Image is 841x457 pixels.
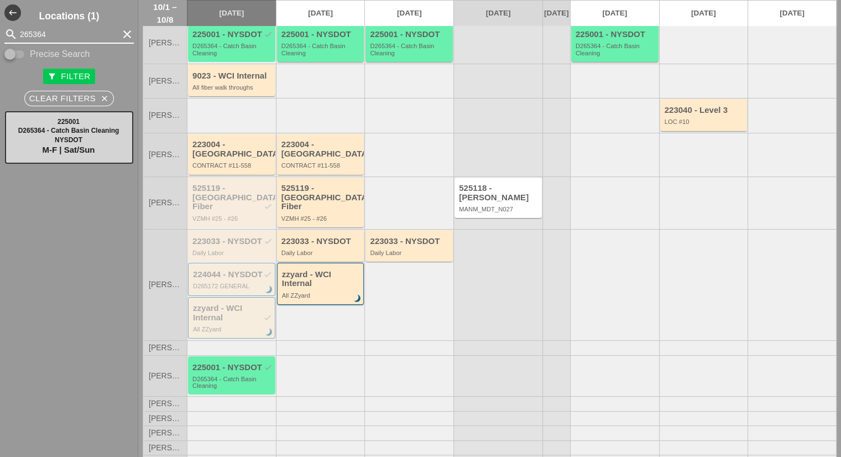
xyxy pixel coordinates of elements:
span: [PERSON_NAME] [149,77,181,85]
div: 223004 - [GEOGRAPHIC_DATA] [281,140,362,158]
span: [PERSON_NAME] [149,344,181,352]
a: [DATE] [365,1,453,26]
span: [PERSON_NAME] [149,39,181,47]
div: 223033 - NYSDOT [370,237,450,246]
a: [DATE] [187,1,276,26]
div: VZMH #25 - #26 [192,215,273,222]
span: [PERSON_NAME] [149,399,181,408]
div: Daily Labor [370,250,450,256]
i: west [4,4,21,21]
span: [PERSON_NAME] [149,150,181,159]
div: Filter [48,70,90,83]
i: clear [121,28,134,41]
span: [PERSON_NAME] [149,372,181,380]
a: [DATE] [748,1,836,26]
div: 223040 - Level 3 [665,106,745,115]
div: D265364 - Catch Basin Cleaning [576,43,656,56]
i: check [264,202,273,211]
div: 525119 - [GEOGRAPHIC_DATA] Fiber [281,184,362,211]
div: D265364 - Catch Basin Cleaning [281,43,362,56]
label: Precise Search [30,49,90,60]
i: check [263,270,272,279]
div: CONTRACT #11-558 [192,162,273,169]
div: MANM_MDT_N027 [459,206,539,212]
div: zzyard - WCI Internal [282,270,361,288]
div: D265364 - Catch Basin Cleaning [192,376,273,390]
i: check [264,237,273,246]
div: 225001 - NYSDOT [281,30,362,39]
div: Daily Labor [192,250,273,256]
button: Shrink Sidebar [4,4,21,21]
a: [DATE] [543,1,570,26]
i: check [264,363,273,372]
div: D265364 - Catch Basin Cleaning [370,43,450,56]
i: close [100,94,109,103]
div: 224044 - NYSDOT [193,270,272,279]
div: 223004 - [GEOGRAPHIC_DATA] [192,140,273,158]
i: brightness_3 [263,326,275,339]
span: [PERSON_NAME] [149,281,181,289]
button: Filter [43,69,95,84]
div: 525119 - [GEOGRAPHIC_DATA] Fiber [192,184,273,211]
i: search [4,28,18,41]
div: 223033 - NYSDOT [281,237,362,246]
span: 225001 [58,118,80,126]
div: 225001 - NYSDOT [192,30,273,39]
a: [DATE] [276,1,365,26]
div: Daily Labor [281,250,362,256]
span: [PERSON_NAME] [149,199,181,207]
div: Enable Precise search to match search terms exactly. [4,48,134,61]
div: D265172 GENERAL [193,283,272,289]
span: [PERSON_NAME] [149,429,181,437]
div: zzyard - WCI Internal [193,304,272,322]
input: Search [20,25,118,43]
div: 525118 - [PERSON_NAME] [459,184,539,202]
div: 9023 - WCI Internal [192,71,273,81]
i: check [263,313,272,322]
span: 10/1 – 10/8 [149,1,181,26]
span: NYSDOT [55,136,82,144]
span: [PERSON_NAME] [149,111,181,120]
div: 223033 - NYSDOT [192,237,273,246]
a: [DATE] [454,1,542,26]
div: All ZZyard [193,326,272,333]
span: [PERSON_NAME] [149,444,181,452]
a: [DATE] [571,1,659,26]
div: CONTRACT #11-558 [281,162,362,169]
i: filter_alt [48,72,56,81]
button: Clear Filters [24,91,114,106]
div: All fiber walk throughs [192,84,273,91]
div: LOC #10 [665,118,745,125]
div: 225001 - NYSDOT [576,30,656,39]
div: 225001 - NYSDOT [370,30,450,39]
span: D265364 - Catch Basin Cleaning [18,127,119,134]
a: [DATE] [660,1,748,26]
i: brightness_3 [263,284,275,296]
div: D265364 - Catch Basin Cleaning [192,43,273,56]
span: [PERSON_NAME] [149,414,181,423]
div: Clear Filters [29,92,109,105]
div: VZMH #25 - #26 [281,215,362,222]
i: check [264,30,273,39]
i: brightness_3 [352,293,364,305]
span: M-F | Sat/Sun [42,145,95,154]
div: 225001 - NYSDOT [192,363,273,372]
div: All ZZyard [282,292,361,299]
